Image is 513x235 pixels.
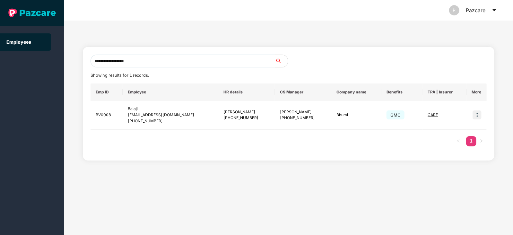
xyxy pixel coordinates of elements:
div: Balaji [128,106,213,112]
button: search [275,55,288,67]
li: Previous Page [453,136,464,146]
span: right [480,139,483,143]
span: left [456,139,460,143]
span: search [275,58,288,64]
div: [PHONE_NUMBER] [128,118,213,124]
div: [PHONE_NUMBER] [280,115,326,121]
button: right [476,136,487,146]
div: [EMAIL_ADDRESS][DOMAIN_NAME] [128,112,213,118]
th: Emp ID [91,83,123,101]
span: Showing results for 1 records. [91,73,149,78]
a: Employees [6,39,31,45]
th: More [467,83,487,101]
span: P [453,5,456,15]
th: Benefits [381,83,423,101]
span: caret-down [492,8,497,13]
div: [PERSON_NAME] [223,109,270,115]
div: [PERSON_NAME] [280,109,326,115]
a: 1 [466,136,476,146]
li: Next Page [476,136,487,146]
img: icon [473,110,482,119]
th: CS Manager [275,83,331,101]
th: HR details [218,83,275,101]
td: Bhumi [331,101,381,130]
td: BV0008 [91,101,123,130]
span: GMC [387,110,404,119]
th: Employee [123,83,218,101]
span: CARE [428,112,438,117]
div: [PHONE_NUMBER] [223,115,270,121]
th: Company name [331,83,381,101]
button: left [453,136,464,146]
th: TPA | Insurer [422,83,466,101]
